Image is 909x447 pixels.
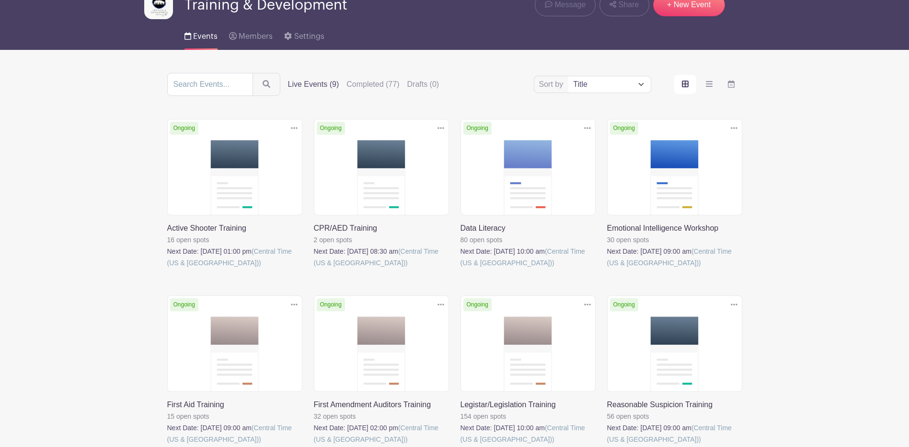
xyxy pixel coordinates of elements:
[294,33,324,40] span: Settings
[193,33,218,40] span: Events
[346,79,399,90] label: Completed (77)
[167,73,253,96] input: Search Events...
[288,79,439,90] div: filters
[674,75,742,94] div: order and view
[539,79,566,90] label: Sort by
[229,19,273,50] a: Members
[407,79,439,90] label: Drafts (0)
[239,33,273,40] span: Members
[288,79,339,90] label: Live Events (9)
[184,19,218,50] a: Events
[284,19,324,50] a: Settings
